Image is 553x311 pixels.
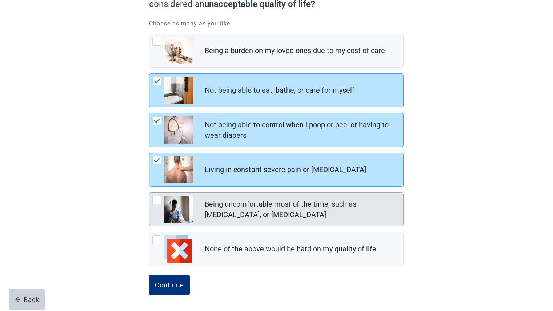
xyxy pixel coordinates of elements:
[205,164,366,175] div: Living in constant severe pain or [MEDICAL_DATA]
[205,244,376,254] div: None of the above would be hard on my quality of life
[149,192,404,226] div: Being uncomfortable most of the time, such as nausea, vomiting, or diarrhea, checkbox, not checked
[149,113,404,147] div: Not being able to control when I poop or pee, or having to wear diapers, checkbox, checked
[149,153,404,187] div: Living in constant severe pain or shortness of breath, checkbox, checked
[149,34,404,68] div: Being a burden on my loved ones due to my cost of care, checkbox, not checked
[205,45,385,56] div: Being a burden on my loved ones due to my cost of care
[149,73,404,107] div: Not being able to eat, bathe, or care for myself, checkbox, checked
[9,289,45,310] button: arrow-leftBack
[149,275,190,295] button: Continue
[149,232,404,266] div: None of the above would be hard on my quality of life, checkbox, not checked
[155,281,184,288] div: Continue
[15,296,21,302] span: arrow-left
[149,19,404,28] p: Choose as many as you like
[205,120,399,141] div: Not being able to control when I poop or pee, or having to wear diapers
[205,85,354,96] div: Not being able to eat, bathe, or care for myself
[15,296,39,303] div: Back
[205,199,399,220] div: Being uncomfortable most of the time, such as [MEDICAL_DATA], or [MEDICAL_DATA]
